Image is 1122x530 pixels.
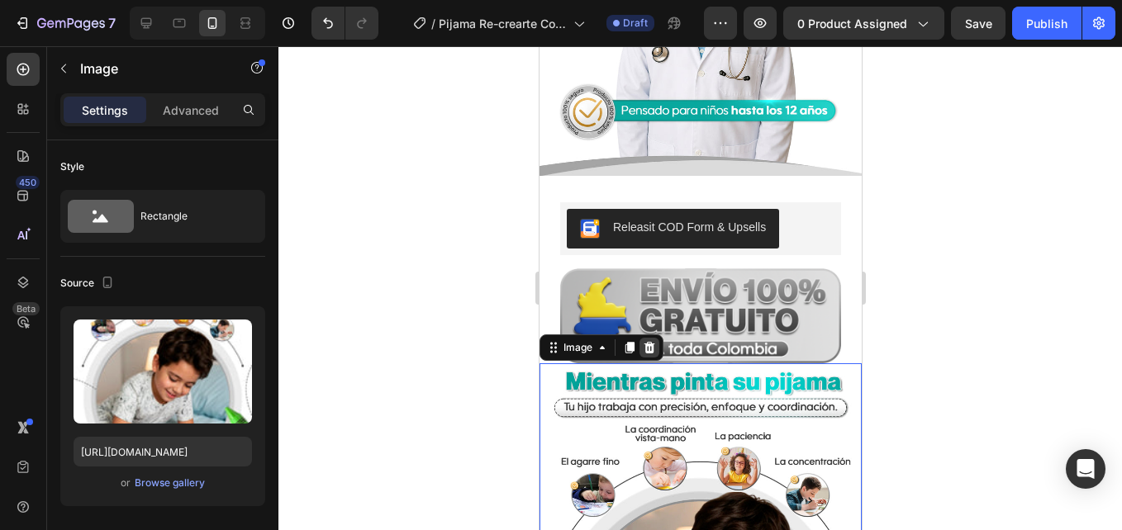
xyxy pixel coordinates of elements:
[1066,449,1105,489] div: Open Intercom Messenger
[16,176,40,189] div: 450
[439,15,567,32] span: Pijama Re-crearte Coloreable - IC
[121,473,131,493] span: or
[540,46,862,530] iframe: Design area
[135,476,205,490] div: Browse gallery
[60,159,84,174] div: Style
[1012,7,1082,40] button: Publish
[82,102,128,119] p: Settings
[783,7,944,40] button: 0 product assigned
[965,17,992,31] span: Save
[134,475,206,491] button: Browse gallery
[311,7,378,40] div: Undo/Redo
[74,319,252,424] img: preview-image
[12,302,40,315] div: Beta
[74,437,252,466] input: https://example.com/image.jpg
[431,15,435,32] span: /
[1026,15,1067,32] div: Publish
[60,272,117,295] div: Source
[80,59,221,78] p: Image
[140,197,241,235] div: Rectangle
[623,16,648,31] span: Draft
[951,7,1006,40] button: Save
[163,102,219,119] p: Advanced
[797,15,907,32] span: 0 product assigned
[108,13,116,33] p: 7
[7,7,123,40] button: 7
